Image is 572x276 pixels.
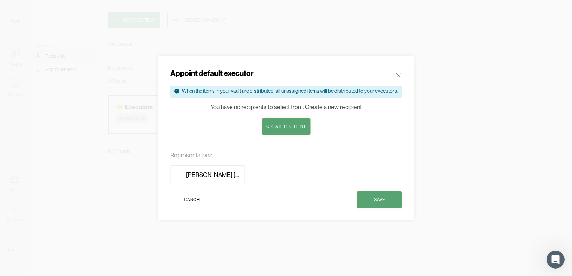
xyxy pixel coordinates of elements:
[186,171,241,178] div: [PERSON_NAME] [PERSON_NAME]
[182,88,398,96] div: When the items in your vault are distributed, all unassigned items will be distributed to your ex...
[266,123,306,130] div: Create recipient
[374,196,385,203] div: Save
[170,152,402,159] div: Representatives
[357,191,402,208] button: Save
[170,191,215,208] button: Cancel
[184,196,202,203] div: Cancel
[547,251,565,269] iframe: Intercom live chat
[210,104,362,111] div: You have no recipients to select from. Create a new recipient
[262,118,310,135] button: Create recipient
[170,68,254,79] div: Appoint default executor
